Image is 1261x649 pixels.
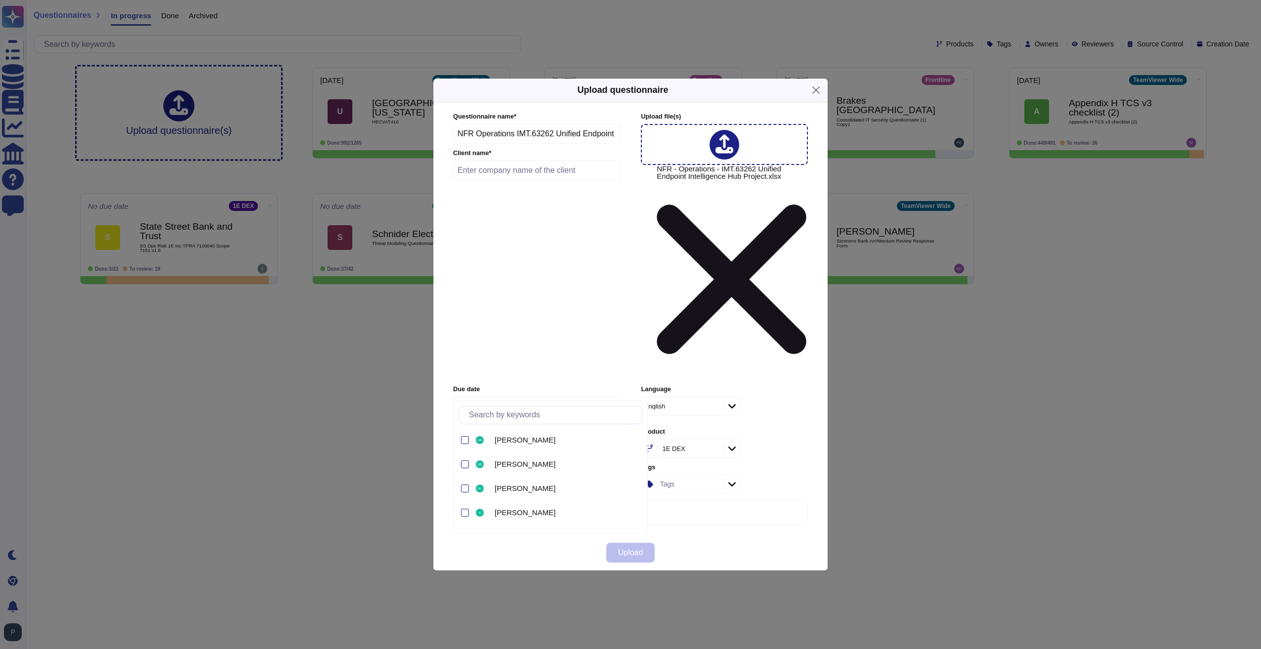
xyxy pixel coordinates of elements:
input: Enter company name of the client [453,161,620,180]
span: [PERSON_NAME] [495,508,555,517]
label: Due date [453,386,620,393]
span: [PERSON_NAME] [495,460,555,469]
span: Upload [618,549,643,557]
label: Product [641,429,808,435]
label: Questionnaire name [453,114,620,120]
div: Aaron Boshers [474,429,642,451]
div: Alex Wang [495,484,638,493]
span: [PERSON_NAME] [495,484,555,493]
div: Abdiel Guevara [474,453,642,476]
img: user [476,485,484,492]
img: user [476,509,484,517]
div: Abdiel Guevara [474,458,491,470]
button: Upload [606,543,655,563]
span: NFR - Operations - IMT.63262 Unified Endpoint Intelligence Hub Project.xlsx [657,165,806,379]
label: Tags [641,464,808,471]
input: Due date [453,397,620,417]
div: Alexis Jaimes [495,508,638,517]
div: Aaron Boshers [474,434,491,446]
div: Alexis Jaimes [474,507,491,519]
div: 1E DEX [663,446,685,452]
label: Client name [453,150,620,157]
input: Search by keywords [464,406,642,424]
div: Aaron Boshers [495,436,638,445]
span: [PERSON_NAME] [495,436,555,445]
div: Tags [660,481,675,487]
span: Upload file (s) [641,113,681,120]
button: Close [808,82,824,98]
div: Alex Wang [474,478,642,500]
img: user [476,436,484,444]
div: English [644,403,666,409]
div: Abdiel Guevara [495,460,638,469]
div: Andrew Deasey [474,526,642,548]
div: Alex Wang [474,483,491,494]
label: Language [641,386,808,393]
img: user [476,460,484,468]
div: Alexis Jaimes [474,502,642,524]
input: Enter questionnaire name [453,124,620,144]
h5: Upload questionnaire [577,83,668,97]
